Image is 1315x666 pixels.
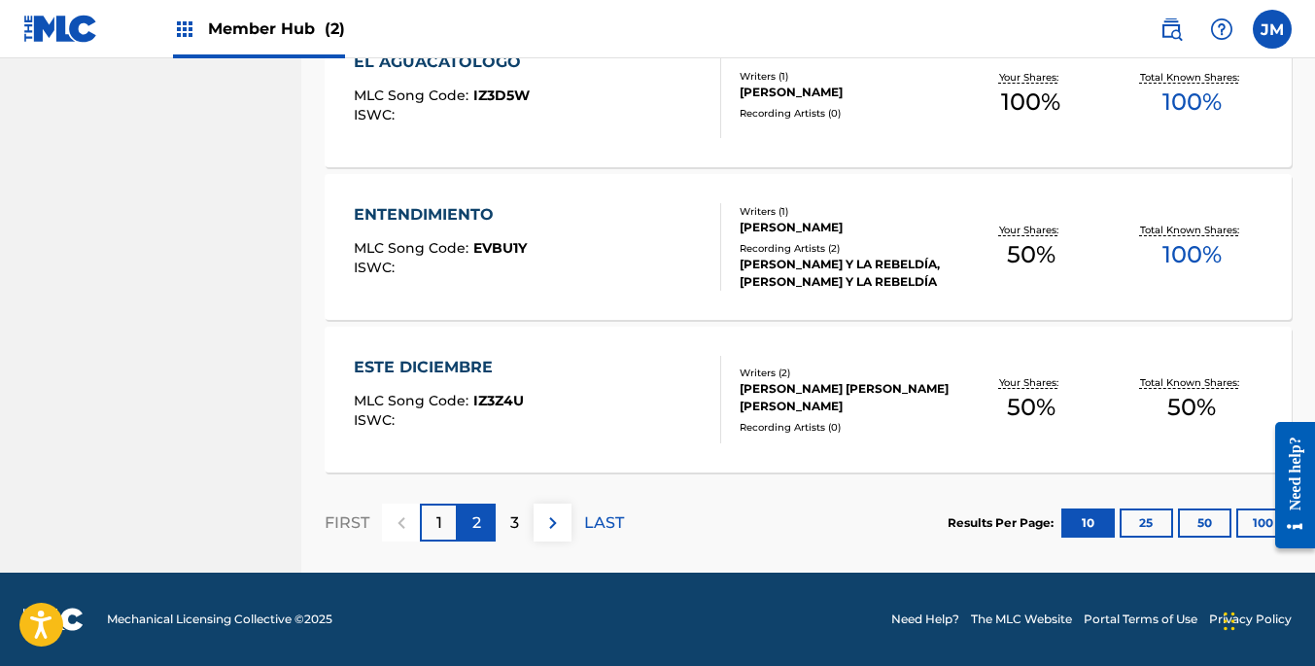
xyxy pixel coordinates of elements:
[1167,390,1216,425] span: 50 %
[1120,508,1173,538] button: 25
[107,611,332,628] span: Mechanical Licensing Collective © 2025
[354,106,399,123] span: ISWC :
[584,511,624,535] p: LAST
[1007,237,1055,272] span: 50 %
[1007,390,1055,425] span: 50 %
[325,19,345,38] span: (2)
[1140,223,1244,237] p: Total Known Shares:
[999,223,1063,237] p: Your Shares:
[1162,85,1222,120] span: 100 %
[325,21,1292,167] a: EL AGUACATOLOGOMLC Song Code:IZ3D5WISWC:Writers (1)[PERSON_NAME]Recording Artists (0)Your Shares:...
[1202,10,1241,49] div: Help
[740,420,951,435] div: Recording Artists ( 0 )
[1218,573,1315,666] iframe: Chat Widget
[472,511,481,535] p: 2
[473,392,524,409] span: IZ3Z4U
[173,18,196,41] img: Top Rightsholders
[354,392,473,409] span: MLC Song Code :
[1159,18,1183,41] img: search
[1084,611,1197,628] a: Portal Terms of Use
[740,241,951,256] div: Recording Artists ( 2 )
[325,174,1292,320] a: ENTENDIMIENTOMLC Song Code:EVBU1YISWC:Writers (1)[PERSON_NAME]Recording Artists (2)[PERSON_NAME] ...
[1140,70,1244,85] p: Total Known Shares:
[1178,508,1231,538] button: 50
[436,511,442,535] p: 1
[354,239,473,257] span: MLC Song Code :
[740,366,951,380] div: Writers ( 2 )
[740,219,951,236] div: [PERSON_NAME]
[999,375,1063,390] p: Your Shares:
[740,204,951,219] div: Writers ( 1 )
[948,514,1058,532] p: Results Per Page:
[740,380,951,415] div: [PERSON_NAME] [PERSON_NAME] [PERSON_NAME]
[510,511,519,535] p: 3
[740,84,951,101] div: [PERSON_NAME]
[325,511,369,535] p: FIRST
[354,356,524,379] div: ESTE DICIEMBRE
[1001,85,1060,120] span: 100 %
[354,203,527,227] div: ENTENDIMIENTO
[541,511,565,535] img: right
[208,18,345,40] span: Member Hub
[1253,10,1292,49] div: User Menu
[354,259,399,276] span: ISWC :
[740,256,951,291] div: [PERSON_NAME] Y LA REBELDÍA, [PERSON_NAME] Y LA REBELDÍA
[1210,18,1233,41] img: help
[999,70,1063,85] p: Your Shares:
[473,239,527,257] span: EVBU1Y
[354,411,399,429] span: ISWC :
[1061,508,1115,538] button: 10
[740,106,951,121] div: Recording Artists ( 0 )
[891,611,959,628] a: Need Help?
[1140,375,1244,390] p: Total Known Shares:
[740,69,951,84] div: Writers ( 1 )
[1261,407,1315,564] iframe: Resource Center
[1162,237,1222,272] span: 100 %
[473,87,530,104] span: IZ3D5W
[23,608,84,631] img: logo
[1209,611,1292,628] a: Privacy Policy
[1236,508,1290,538] button: 100
[325,327,1292,473] a: ESTE DICIEMBREMLC Song Code:IZ3Z4UISWC:Writers (2)[PERSON_NAME] [PERSON_NAME] [PERSON_NAME]Record...
[1152,10,1191,49] a: Public Search
[971,611,1072,628] a: The MLC Website
[1224,592,1235,650] div: Drag
[23,15,98,43] img: MLC Logo
[354,51,531,74] div: EL AGUACATOLOGO
[354,87,473,104] span: MLC Song Code :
